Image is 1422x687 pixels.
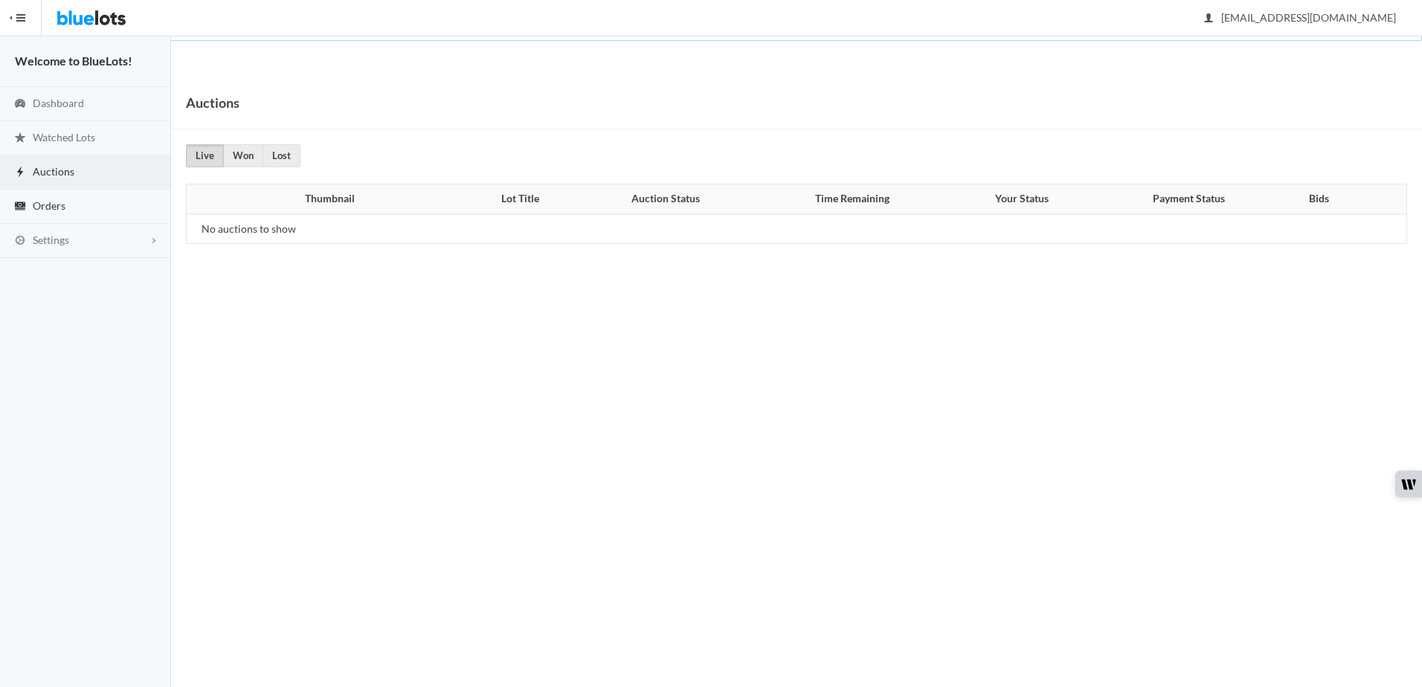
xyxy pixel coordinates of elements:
th: Bids [1283,184,1354,214]
a: Lost [263,144,300,167]
span: Auctions [33,165,74,178]
span: [EMAIL_ADDRESS][DOMAIN_NAME] [1205,11,1396,24]
ion-icon: person [1201,12,1216,26]
td: No auctions to show [187,214,465,244]
th: Lot Title [465,184,576,214]
th: Thumbnail [187,184,465,214]
a: Won [223,144,263,167]
ion-icon: flash [13,166,28,180]
ion-icon: star [13,132,28,146]
span: Watched Lots [33,131,95,143]
th: Auction Status [576,184,756,214]
ion-icon: cog [13,234,28,248]
span: Settings [33,233,69,246]
span: Orders [33,199,65,212]
th: Your Status [949,184,1096,214]
ion-icon: speedometer [13,97,28,112]
strong: Welcome to BlueLots! [15,54,132,68]
th: Payment Status [1096,184,1284,214]
ion-icon: cash [13,200,28,214]
th: Time Remaining [756,184,949,214]
a: Live [186,144,224,167]
h1: Auctions [186,91,239,114]
span: Dashboard [33,97,84,109]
